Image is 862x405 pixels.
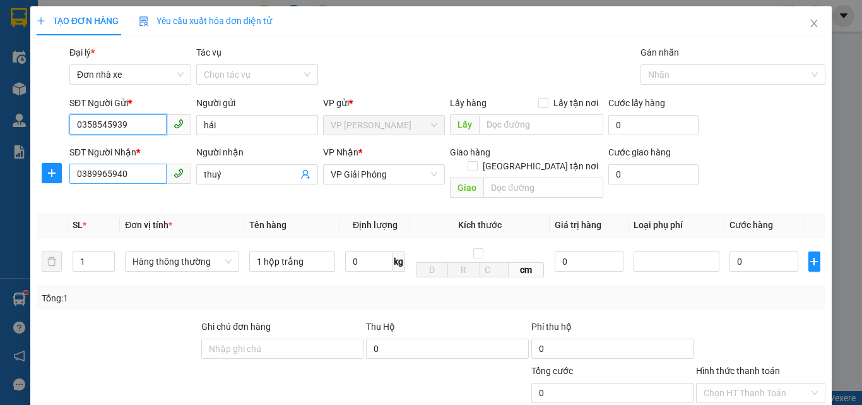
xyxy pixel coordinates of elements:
span: VP Nhận [323,147,358,157]
span: kg [393,251,405,272]
button: plus [808,251,820,272]
span: Cước hàng [729,220,773,230]
span: phone [174,168,184,178]
strong: PHIẾU GỬI HÀNG [40,40,143,53]
span: Giao [450,178,483,198]
strong: Hotline : 0889 23 23 23 [50,56,133,65]
span: Lấy [450,114,479,135]
span: Tên hàng [249,220,286,230]
div: VP gửi [323,96,445,110]
span: VP Giải Phóng [331,165,437,184]
img: logo [7,21,34,81]
span: Định lượng [353,220,398,230]
input: Ghi chú đơn hàng [201,339,363,359]
input: Cước lấy hàng [608,115,699,135]
div: Phí thu hộ [531,320,694,339]
button: delete [42,251,62,272]
label: Hình thức thanh toán [696,366,780,376]
label: Cước giao hàng [608,147,671,157]
span: Thu Hộ [366,322,395,332]
input: R [447,262,480,277]
input: C [480,262,509,277]
strong: CÔNG TY TNHH VĨNH QUANG [45,10,137,37]
span: Hàng thông thường [133,252,232,271]
span: Tổng cước [531,366,573,376]
span: Giá trị hàng [555,220,601,230]
div: SĐT Người Gửi [69,96,191,110]
span: Kích thước [458,220,502,230]
span: plus [37,16,45,25]
label: Gán nhãn [641,47,679,57]
span: user-add [300,169,310,179]
strong: : [DOMAIN_NAME] [53,68,130,92]
div: SĐT Người Nhận [69,145,191,159]
span: cm [509,262,545,277]
input: Dọc đường [483,178,603,198]
span: phone [174,119,184,129]
input: Cước giao hàng [608,164,699,184]
span: Website [75,70,105,79]
span: Đơn nhà xe [77,65,184,84]
input: Dọc đường [479,114,603,135]
span: plus [42,168,61,178]
span: QT1410250263 [148,13,246,30]
button: plus [42,163,62,183]
input: VD: Bàn, Ghế [249,251,335,272]
span: plus [809,257,820,267]
label: Ghi chú đơn hàng [201,322,271,332]
div: Tổng: 1 [42,291,334,305]
img: icon [139,16,149,27]
th: Loại phụ phí [629,213,724,238]
span: Đơn vị tính [125,220,172,230]
span: [GEOGRAPHIC_DATA] tận nơi [478,159,603,173]
span: Lấy hàng [450,98,487,108]
span: TẠO ĐƠN HÀNG [37,16,119,26]
span: Yêu cầu xuất hóa đơn điện tử [139,16,272,26]
span: close [809,18,819,28]
label: Cước lấy hàng [608,98,665,108]
label: Tác vụ [196,47,221,57]
span: SL [73,220,83,230]
input: D [416,262,448,277]
span: Lấy tận nơi [548,96,603,110]
input: 0 [555,251,623,272]
div: Người gửi [196,96,318,110]
span: Đại lý [69,47,95,57]
div: Người nhận [196,145,318,159]
button: Close [796,6,832,42]
span: VP QUANG TRUNG [331,116,437,135]
span: Giao hàng [450,147,490,157]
